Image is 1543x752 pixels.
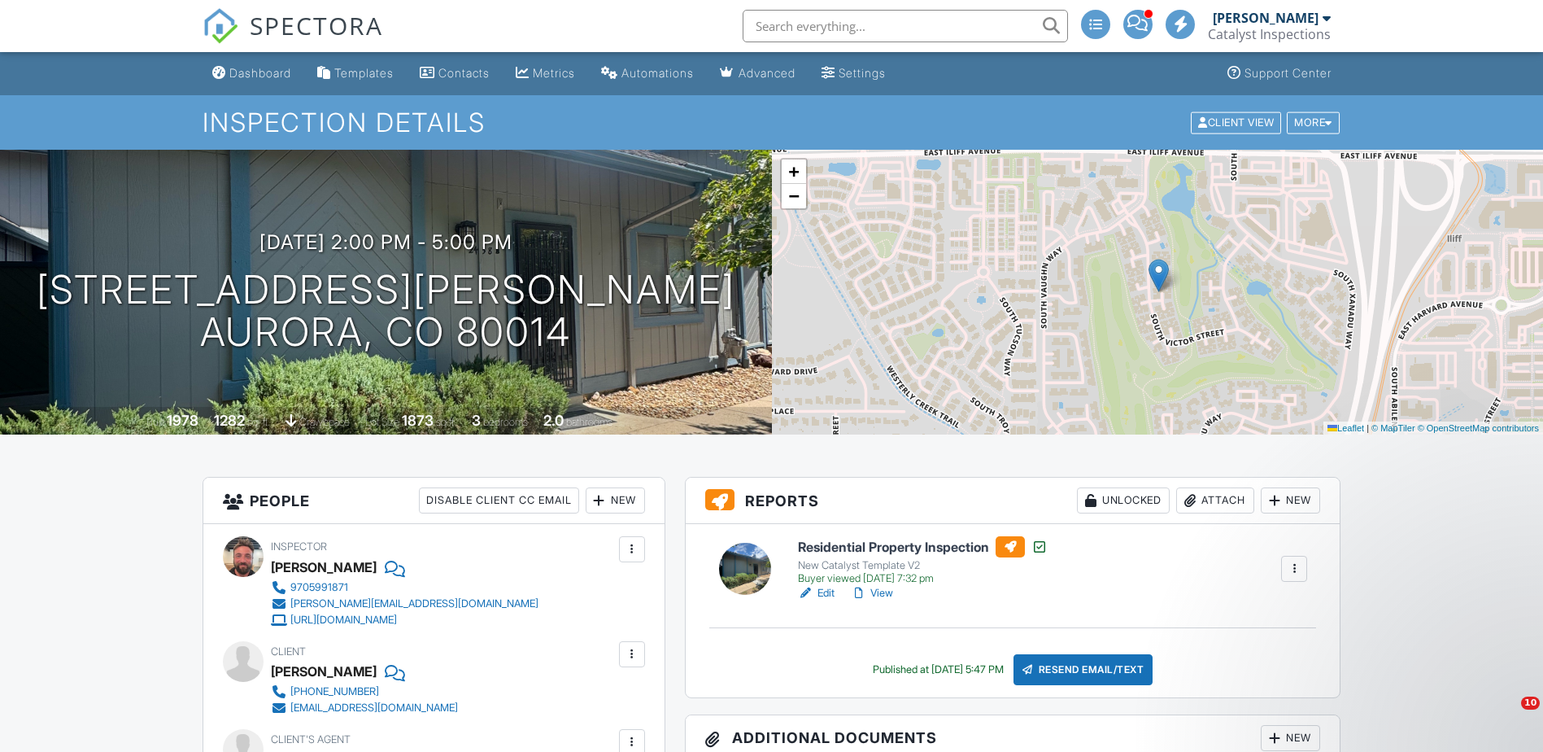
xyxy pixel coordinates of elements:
iframe: Intercom live chat [1488,697,1527,736]
span: Client [271,645,306,658]
h3: [DATE] 2:00 pm - 5:00 pm [259,231,512,253]
div: 1873 [402,412,434,429]
a: [EMAIL_ADDRESS][DOMAIN_NAME] [271,700,458,716]
a: Metrics [509,59,582,89]
span: − [788,186,799,206]
h6: Residential Property Inspection [798,536,1048,557]
div: 3 [472,412,481,429]
div: 1282 [214,412,245,429]
span: sq. ft. [247,416,270,428]
div: [PERSON_NAME] [271,659,377,684]
div: More [1287,111,1340,133]
h1: [STREET_ADDRESS][PERSON_NAME] Aurora, CO 80014 [37,269,735,355]
div: [PERSON_NAME][EMAIL_ADDRESS][DOMAIN_NAME] [290,597,538,610]
div: [URL][DOMAIN_NAME] [290,614,397,627]
div: Metrics [533,66,575,80]
div: Buyer viewed [DATE] 7:32 pm [798,572,1048,585]
div: New [1261,725,1320,751]
div: Resend Email/Text [1013,654,1153,685]
h1: Inspection Details [203,108,1341,137]
span: bedrooms [483,416,528,428]
div: Published at [DATE] 5:47 PM [873,663,1004,676]
a: Dashboard [206,59,298,89]
div: Support Center [1244,66,1332,80]
h3: Reports [686,478,1340,524]
span: 10 [1521,697,1540,710]
div: Attach [1176,487,1254,514]
a: Zoom in [782,160,806,184]
div: Settings [839,66,886,80]
span: Inspector [271,540,327,553]
div: [EMAIL_ADDRESS][DOMAIN_NAME] [290,702,458,715]
div: 1978 [167,412,198,429]
div: Contacts [438,66,490,80]
span: + [788,161,799,181]
a: View [851,585,893,601]
a: [PHONE_NUMBER] [271,684,458,700]
div: Automations [621,66,694,80]
a: Advanced [713,59,802,89]
div: Catalyst Inspections [1208,26,1331,42]
a: Residential Property Inspection New Catalyst Template V2 Buyer viewed [DATE] 7:32 pm [798,536,1048,585]
img: The Best Home Inspection Software - Spectora [203,8,238,44]
div: [PERSON_NAME] [271,555,377,579]
a: Automations (Advanced) [595,59,700,89]
span: SPECTORA [250,8,383,42]
a: © OpenStreetMap contributors [1418,423,1539,433]
a: Settings [815,59,892,89]
div: Disable Client CC Email [419,487,579,514]
div: Dashboard [229,66,291,80]
h3: People [203,478,665,524]
span: Built [146,416,164,428]
div: 2.0 [543,412,564,429]
div: [PHONE_NUMBER] [290,685,379,698]
input: Search everything... [743,10,1068,42]
a: Leaflet [1327,423,1364,433]
span: | [1366,423,1369,433]
div: 9705991871 [290,581,348,594]
a: SPECTORA [203,22,383,56]
span: Client's Agent [271,733,351,745]
a: Support Center [1221,59,1338,89]
a: © MapTiler [1371,423,1415,433]
a: Edit [798,585,835,601]
a: Client View [1189,116,1285,128]
span: Lot Size [365,416,399,428]
span: bathrooms [566,416,612,428]
div: Client View [1191,111,1281,133]
a: Templates [311,59,400,89]
a: [URL][DOMAIN_NAME] [271,612,538,628]
a: Zoom out [782,184,806,208]
a: [PERSON_NAME][EMAIL_ADDRESS][DOMAIN_NAME] [271,596,538,612]
a: Contacts [413,59,496,89]
div: [PERSON_NAME] [1213,10,1319,26]
span: sq.ft. [436,416,456,428]
span: crawlspace [299,416,350,428]
div: New [586,487,645,514]
div: New Catalyst Template V2 [798,559,1048,572]
a: 9705991871 [271,579,538,596]
img: Marker [1149,259,1169,292]
div: Templates [334,66,394,80]
div: New [1261,487,1320,514]
div: Unlocked [1077,487,1170,514]
div: Advanced [739,66,795,80]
